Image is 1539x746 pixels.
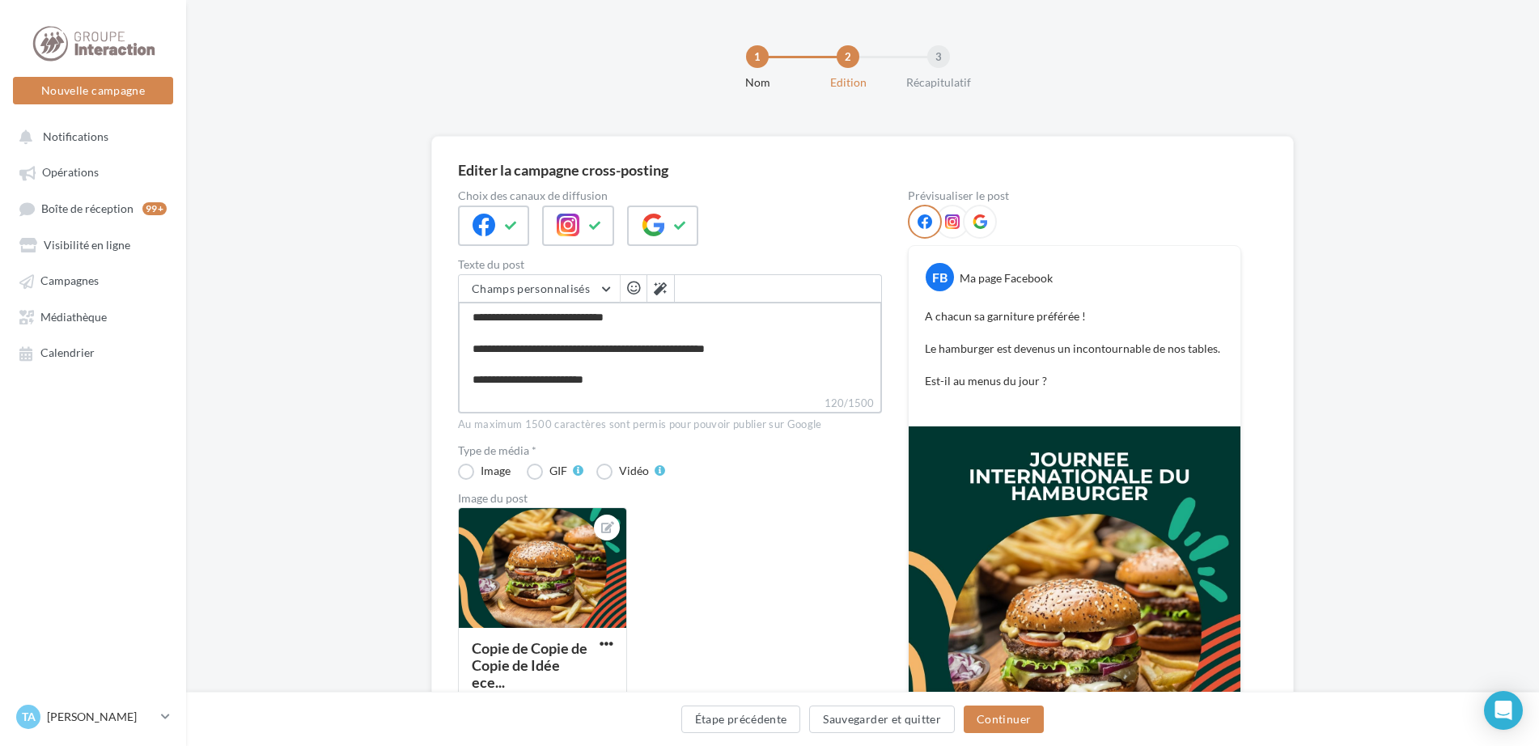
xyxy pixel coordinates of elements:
[458,418,882,432] div: Au maximum 1500 caractères sont permis pour pouvoir publier sur Google
[458,445,882,456] label: Type de média *
[458,190,882,201] label: Choix des canaux de diffusion
[481,465,511,477] div: Image
[549,465,567,477] div: GIF
[472,639,587,691] div: Copie de Copie de Copie de Idée ece...
[43,129,108,143] span: Notifications
[13,77,173,104] button: Nouvelle campagne
[40,274,99,288] span: Campagnes
[746,45,769,68] div: 1
[887,74,990,91] div: Récapitulatif
[458,259,882,270] label: Texte du post
[42,166,99,180] span: Opérations
[960,270,1053,286] div: Ma page Facebook
[22,709,36,725] span: TA
[926,263,954,291] div: FB
[40,346,95,360] span: Calendrier
[1484,691,1523,730] div: Open Intercom Messenger
[706,74,809,91] div: Nom
[472,282,590,295] span: Champs personnalisés
[927,45,950,68] div: 3
[458,493,882,504] div: Image du post
[10,121,170,150] button: Notifications
[459,275,620,303] button: Champs personnalisés
[47,709,155,725] p: [PERSON_NAME]
[458,395,882,413] label: 120/1500
[10,265,176,295] a: Campagnes
[10,302,176,331] a: Médiathèque
[10,157,176,186] a: Opérations
[681,706,801,733] button: Étape précédente
[809,706,955,733] button: Sauvegarder et quitter
[925,308,1224,405] p: A chacun sa garniture préférée ! Le hamburger est devenus un incontournable de nos tables. Est-il...
[908,190,1241,201] div: Prévisualiser le post
[142,202,167,215] div: 99+
[458,163,668,177] div: Editer la campagne cross-posting
[10,193,176,223] a: Boîte de réception99+
[41,201,134,215] span: Boîte de réception
[44,238,130,252] span: Visibilité en ligne
[40,310,107,324] span: Médiathèque
[796,74,900,91] div: Edition
[10,337,176,367] a: Calendrier
[13,701,173,732] a: TA [PERSON_NAME]
[964,706,1044,733] button: Continuer
[837,45,859,68] div: 2
[619,465,649,477] div: Vidéo
[10,230,176,259] a: Visibilité en ligne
